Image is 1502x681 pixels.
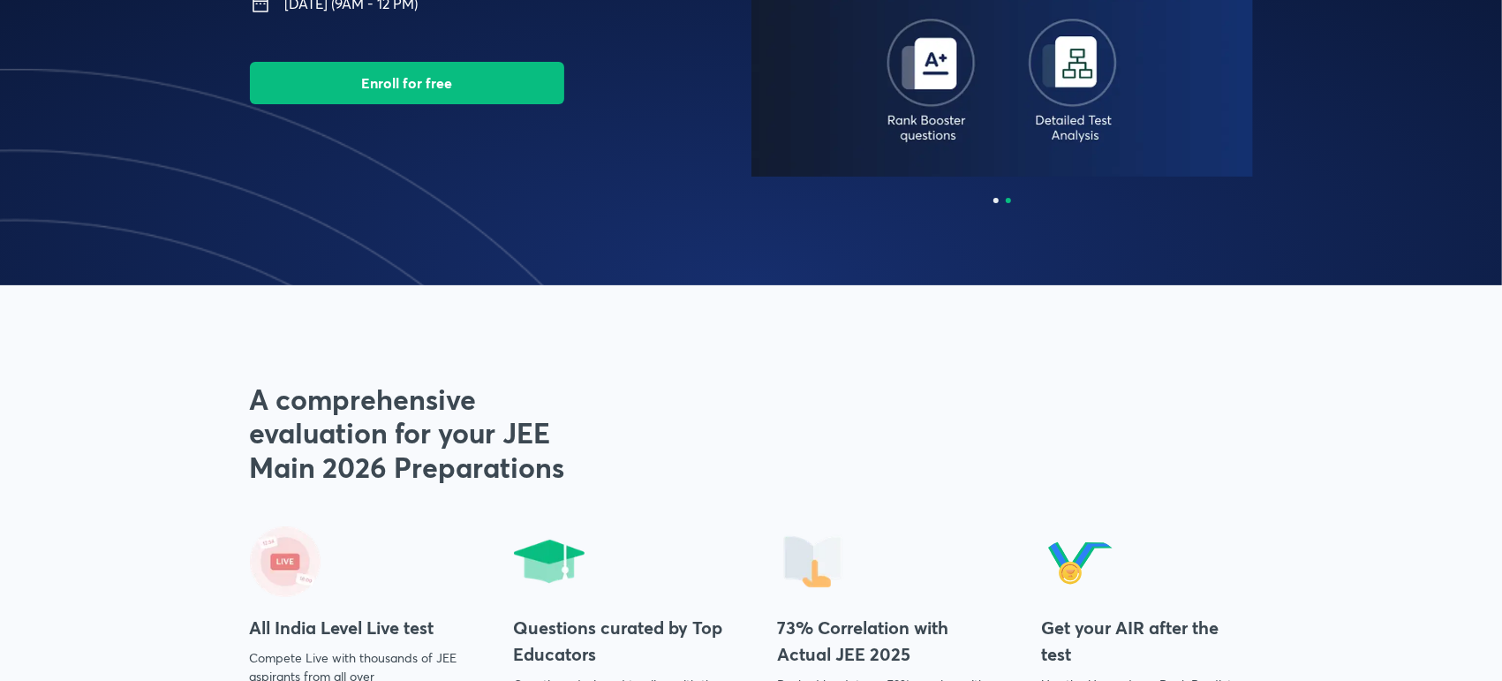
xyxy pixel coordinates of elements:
[250,615,461,641] h4: All India Level Live test
[514,526,585,597] img: key-point
[1042,615,1253,668] h4: Get your AIR after the test
[778,526,849,597] img: key-point
[250,62,564,104] button: Enroll for free
[1042,526,1113,597] img: key-point
[514,615,725,668] h4: Questions curated by Top Educators
[778,615,989,668] h4: 73% Correlation with Actual JEE 2025
[250,382,601,484] h2: A comprehensive evaluation for your JEE Main 2026 Preparations
[250,526,321,597] img: key-point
